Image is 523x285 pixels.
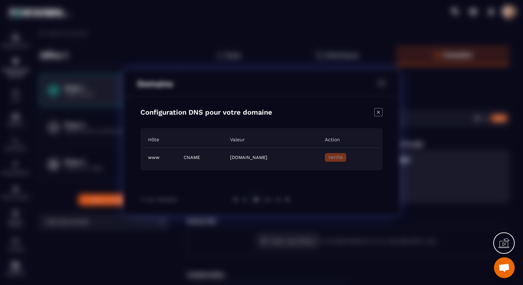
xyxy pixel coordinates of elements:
th: Valeur [226,132,321,148]
button: Vérifié [325,153,346,162]
h4: Configuration DNS pour votre domaine [140,108,272,118]
span: Vérifié [328,155,343,160]
div: Ouvrir le chat [494,257,515,278]
th: Action [321,132,379,148]
td: [DOMAIN_NAME] [226,148,321,167]
div: Close modal [374,108,383,118]
td: www [144,148,180,167]
td: CNAME [180,148,226,167]
th: Hôte [144,132,180,148]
